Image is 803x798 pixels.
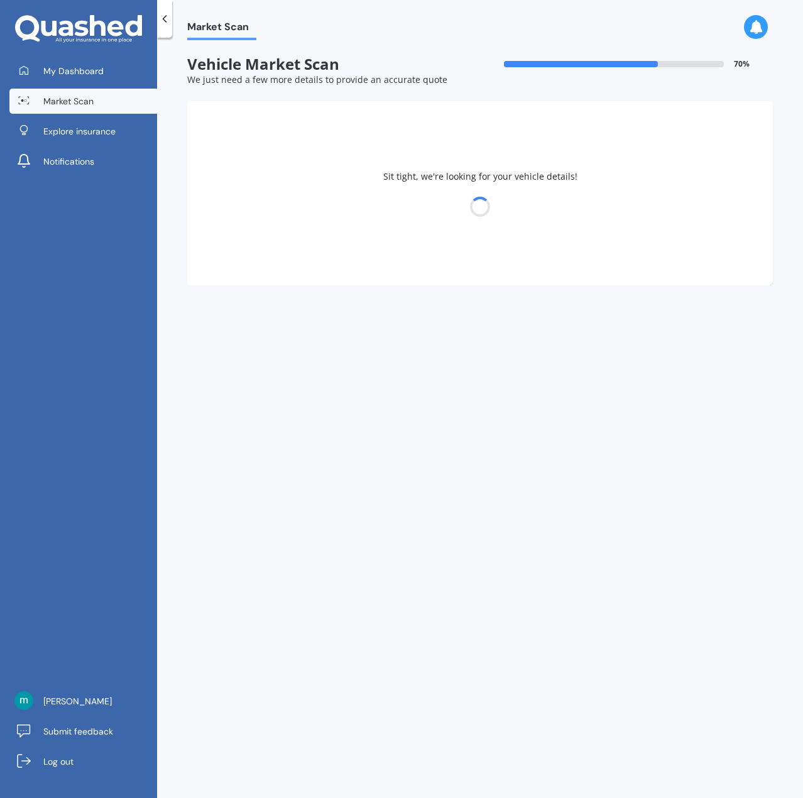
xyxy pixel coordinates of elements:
[9,58,157,84] a: My Dashboard
[43,155,94,168] span: Notifications
[43,65,104,77] span: My Dashboard
[43,95,94,107] span: Market Scan
[9,689,157,714] a: [PERSON_NAME]
[9,89,157,114] a: Market Scan
[9,719,157,744] a: Submit feedback
[9,749,157,774] a: Log out
[9,119,157,144] a: Explore insurance
[187,21,256,38] span: Market Scan
[43,695,112,708] span: [PERSON_NAME]
[187,55,480,74] span: Vehicle Market Scan
[43,725,113,738] span: Submit feedback
[14,691,33,710] img: ACg8ocKqeQsNMqwiX4PbwszLPBzLsu3jelHMD_01TtBX09ZqPRiltg=s96-c
[43,755,74,768] span: Log out
[43,125,116,138] span: Explore insurance
[9,149,157,174] a: Notifications
[734,60,750,68] span: 70 %
[187,101,773,285] div: Sit tight, we're looking for your vehicle details!
[187,74,447,85] span: We just need a few more details to provide an accurate quote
